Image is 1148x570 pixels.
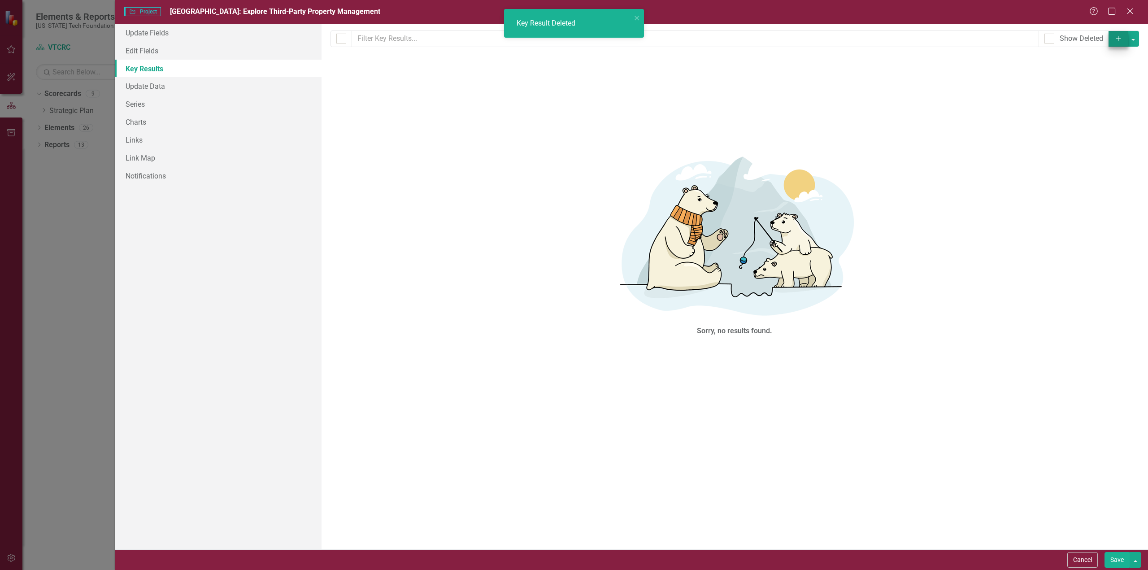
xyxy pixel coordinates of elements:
[115,113,322,131] a: Charts
[124,7,161,16] span: Project
[634,13,640,23] button: close
[1105,552,1130,568] button: Save
[697,326,772,336] div: Sorry, no results found.
[115,167,322,185] a: Notifications
[115,60,322,78] a: Key Results
[600,144,869,324] img: No results found
[1060,34,1103,44] div: Show Deleted
[115,95,322,113] a: Series
[115,42,322,60] a: Edit Fields
[115,77,322,95] a: Update Data
[170,7,380,16] span: [GEOGRAPHIC_DATA]: Explore Third-Party Property Management
[115,131,322,149] a: Links
[1067,552,1098,568] button: Cancel
[115,24,322,42] a: Update Fields
[352,30,1039,47] input: Filter Key Results...
[115,149,322,167] a: Link Map
[517,18,578,29] div: Key Result Deleted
